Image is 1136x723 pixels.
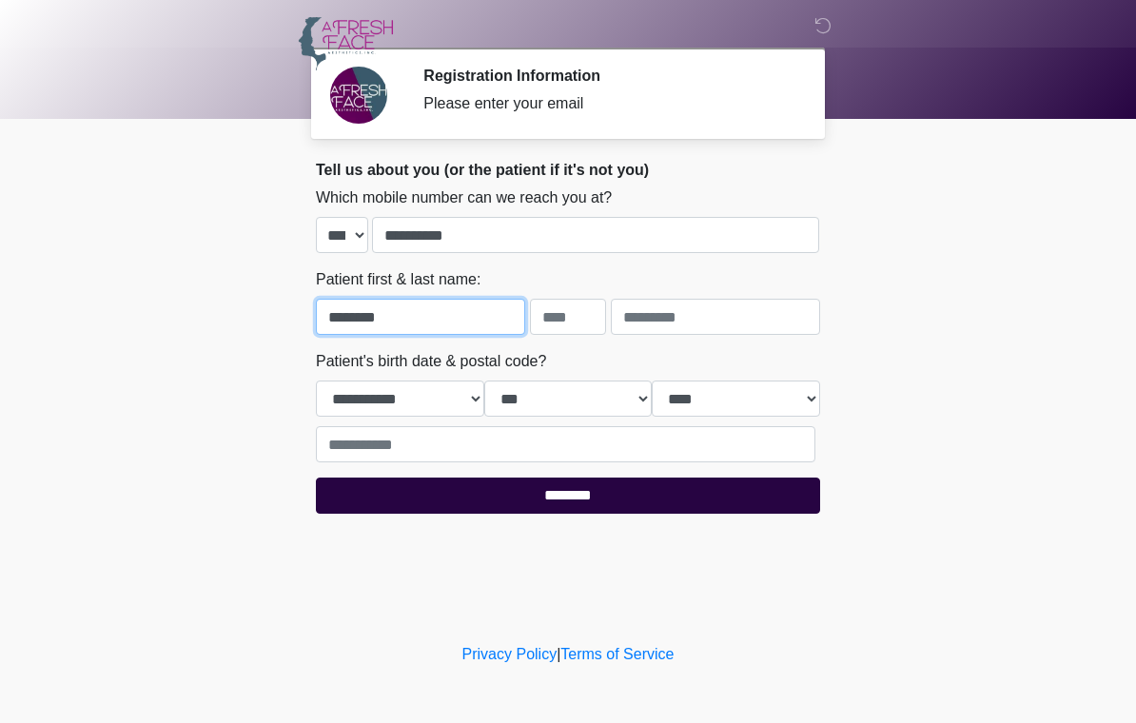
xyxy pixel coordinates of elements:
a: Terms of Service [560,646,674,662]
label: Which mobile number can we reach you at? [316,186,612,209]
img: Agent Avatar [330,67,387,124]
div: Please enter your email [423,92,792,115]
a: Privacy Policy [462,646,558,662]
img: A Fresh Face Aesthetics Inc Logo [297,14,394,72]
label: Patient's birth date & postal code? [316,350,546,373]
label: Patient first & last name: [316,268,480,291]
h2: Tell us about you (or the patient if it's not you) [316,161,820,179]
a: | [557,646,560,662]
